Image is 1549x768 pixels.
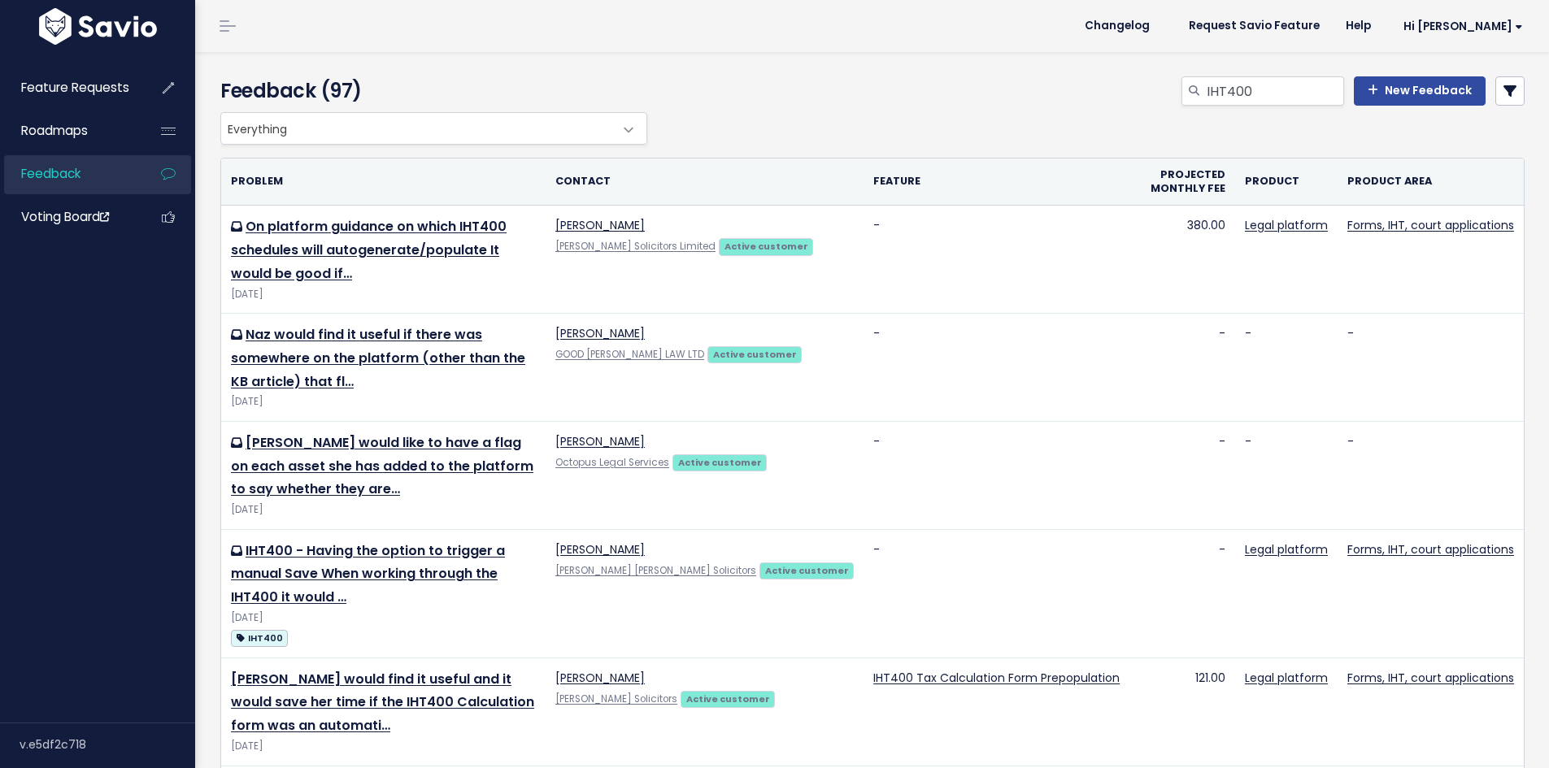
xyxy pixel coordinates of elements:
[20,723,195,766] div: v.e5df2c718
[555,217,645,233] a: [PERSON_NAME]
[672,453,767,470] a: Active customer
[686,692,770,705] strong: Active customer
[1129,657,1235,766] td: 121.00
[220,112,647,145] span: Everything
[231,217,507,283] a: On platform guidance on which IHT400 schedules will autogenerate/populate It would be good if…
[555,692,677,705] a: [PERSON_NAME] Solicitors
[231,393,536,410] div: [DATE]
[1347,670,1514,686] a: Forms, IHT, court applications
[555,456,669,469] a: Octopus Legal Services
[1129,529,1235,657] td: -
[21,79,129,96] span: Feature Requests
[1354,76,1486,106] a: New Feedback
[1338,314,1524,422] td: -
[1338,158,1524,206] th: Product Area
[231,610,536,627] div: [DATE]
[719,237,813,254] a: Active customer
[21,122,88,139] span: Roadmaps
[1338,421,1524,529] td: -
[555,564,756,577] a: [PERSON_NAME] [PERSON_NAME] Solicitors
[1129,421,1235,529] td: -
[4,198,135,236] a: Voting Board
[864,421,1129,529] td: -
[681,690,775,706] a: Active customer
[4,155,135,193] a: Feedback
[231,670,534,735] a: [PERSON_NAME] would find it useful and it would save her time if the IHT400 Calculation form was ...
[21,165,80,182] span: Feedback
[231,286,536,303] div: [DATE]
[231,501,536,519] div: [DATE]
[1235,421,1338,529] td: -
[759,562,854,578] a: Active customer
[1235,314,1338,422] td: -
[546,158,864,206] th: Contact
[765,564,849,577] strong: Active customer
[555,240,716,253] a: [PERSON_NAME] Solicitors Limited
[1235,158,1338,206] th: Product
[1176,14,1333,38] a: Request Savio Feature
[35,8,161,45] img: logo-white.9d6f32f41409.svg
[21,208,109,225] span: Voting Board
[231,630,288,647] span: IHT400
[1245,670,1328,686] a: Legal platform
[555,670,645,686] a: [PERSON_NAME]
[1384,14,1536,39] a: Hi [PERSON_NAME]
[1085,20,1150,32] span: Changelog
[1245,541,1328,558] a: Legal platform
[231,627,288,648] a: IHT400
[4,69,135,106] a: Feature Requests
[864,314,1129,422] td: -
[555,541,645,558] a: [PERSON_NAME]
[555,325,645,341] a: [PERSON_NAME]
[864,206,1129,314] td: -
[1129,314,1235,422] td: -
[1333,14,1384,38] a: Help
[864,529,1129,657] td: -
[678,456,762,469] strong: Active customer
[1129,158,1235,206] th: Projected monthly fee
[220,76,639,106] h4: Feedback (97)
[1245,217,1328,233] a: Legal platform
[555,348,704,361] a: GOOD [PERSON_NAME] LAW LTD
[864,158,1129,206] th: Feature
[707,345,802,362] a: Active customer
[231,738,536,755] div: [DATE]
[221,158,546,206] th: Problem
[1129,206,1235,314] td: 380.00
[724,240,808,253] strong: Active customer
[1347,541,1514,558] a: Forms, IHT, court applications
[873,670,1120,686] a: IHT400 Tax Calculation Form Prepopulation
[221,113,614,144] span: Everything
[1347,217,1514,233] a: Forms, IHT, court applications
[231,433,533,499] a: [PERSON_NAME] would like to have a flag on each asset she has added to the platform to say whethe...
[4,112,135,150] a: Roadmaps
[555,433,645,449] a: [PERSON_NAME]
[231,325,525,391] a: Naz would find it useful if there was somewhere on the platform (other than the KB article) that fl…
[1205,76,1344,106] input: Search feedback...
[713,348,797,361] strong: Active customer
[231,541,505,607] a: IHT400 - Having the option to trigger a manual Save When working through the IHT400 it would …
[1403,20,1523,33] span: Hi [PERSON_NAME]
